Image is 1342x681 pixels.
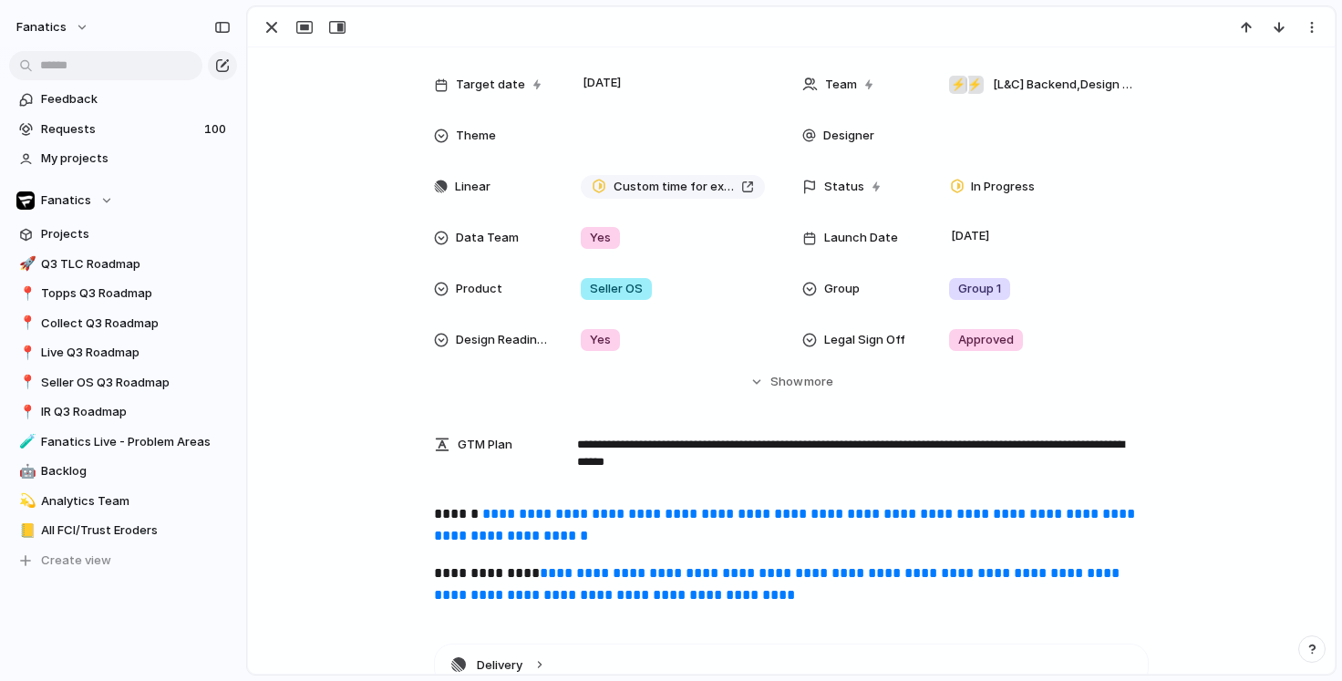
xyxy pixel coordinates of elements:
[9,488,237,515] a: 💫Analytics Team
[949,76,967,94] div: ⚡
[19,253,32,274] div: 🚀
[19,313,32,334] div: 📍
[41,492,231,511] span: Analytics Team
[19,461,32,482] div: 🤖
[16,492,35,511] button: 💫
[19,372,32,393] div: 📍
[9,369,237,397] a: 📍Seller OS Q3 Roadmap
[9,251,237,278] a: 🚀Q3 TLC Roadmap
[9,517,237,544] a: 📒All FCI/Trust Eroders
[16,255,35,273] button: 🚀
[19,521,32,542] div: 📒
[41,344,231,362] span: Live Q3 Roadmap
[804,373,833,391] span: more
[41,462,231,480] span: Backlog
[993,76,1133,94] span: [L&C] Backend , Design Team
[9,116,237,143] a: Requests100
[16,18,67,36] span: fanatics
[9,458,237,485] a: 🤖Backlog
[41,374,231,392] span: Seller OS Q3 Roadmap
[456,127,496,145] span: Theme
[581,175,765,199] a: Custom time for extended auction
[590,331,611,349] span: Yes
[614,178,734,196] span: Custom time for extended auction
[41,191,91,210] span: Fanatics
[9,398,237,426] a: 📍IR Q3 Roadmap
[456,331,551,349] span: Design Readiness
[16,521,35,540] button: 📒
[19,284,32,304] div: 📍
[41,255,231,273] span: Q3 TLC Roadmap
[16,284,35,303] button: 📍
[9,145,237,172] a: My projects
[41,120,199,139] span: Requests
[458,436,512,454] span: GTM Plan
[578,72,626,94] span: [DATE]
[19,402,32,423] div: 📍
[456,280,502,298] span: Product
[9,310,237,337] a: 📍Collect Q3 Roadmap
[16,344,35,362] button: 📍
[9,428,237,456] a: 🧪Fanatics Live - Problem Areas
[8,13,98,42] button: fanatics
[958,331,1014,349] span: Approved
[9,86,237,113] a: Feedback
[9,221,237,248] a: Projects
[9,280,237,307] a: 📍Topps Q3 Roadmap
[16,403,35,421] button: 📍
[41,284,231,303] span: Topps Q3 Roadmap
[770,373,803,391] span: Show
[41,433,231,451] span: Fanatics Live - Problem Areas
[41,521,231,540] span: All FCI/Trust Eroders
[41,225,231,243] span: Projects
[455,178,490,196] span: Linear
[965,76,984,94] div: ⚡
[204,120,230,139] span: 100
[9,547,237,574] button: Create view
[823,127,874,145] span: Designer
[41,403,231,421] span: IR Q3 Roadmap
[971,178,1035,196] span: In Progress
[9,339,237,366] a: 📍Live Q3 Roadmap
[19,343,32,364] div: 📍
[590,280,643,298] span: Seller OS
[825,76,857,94] span: Team
[9,187,237,214] button: Fanatics
[824,229,898,247] span: Launch Date
[16,315,35,333] button: 📍
[946,225,995,247] span: [DATE]
[19,490,32,511] div: 💫
[41,552,111,570] span: Create view
[16,433,35,451] button: 🧪
[824,331,905,349] span: Legal Sign Off
[16,462,35,480] button: 🤖
[41,90,231,108] span: Feedback
[456,229,519,247] span: Data Team
[434,366,1149,398] button: Showmore
[41,150,231,168] span: My projects
[958,280,1001,298] span: Group 1
[824,280,860,298] span: Group
[590,229,611,247] span: Yes
[456,76,525,94] span: Target date
[19,431,32,452] div: 🧪
[16,374,35,392] button: 📍
[824,178,864,196] span: Status
[41,315,231,333] span: Collect Q3 Roadmap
